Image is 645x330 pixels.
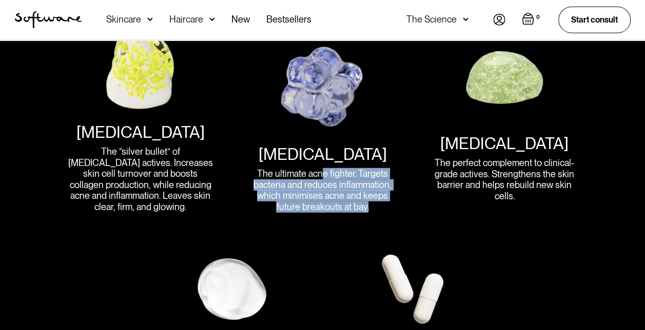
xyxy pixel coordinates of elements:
[431,157,578,201] div: The perfect complement to clinical-grade actives. Strengthens the skin barrier and helps rebuild ...
[106,14,141,25] div: Skincare
[15,11,82,29] img: Software Logo
[169,14,203,25] div: Haircare
[440,134,569,153] div: [MEDICAL_DATA]
[463,14,468,25] img: arrow down
[15,11,82,29] a: home
[406,14,457,25] div: The Science
[76,122,205,142] div: [MEDICAL_DATA]
[558,7,631,33] a: Start consult
[258,145,386,164] div: [MEDICAL_DATA]
[147,14,153,25] img: arrow down
[534,13,542,22] div: 0
[248,168,396,212] div: The ultimate acne fighter. Targets bacteria and reduces inflammation, which minimises acne and ke...
[67,146,214,213] div: The “silver bullet” of [MEDICAL_DATA] actives. Increases skin cell turnover and boosts collagen p...
[522,13,542,27] a: Open empty cart
[209,14,215,25] img: arrow down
